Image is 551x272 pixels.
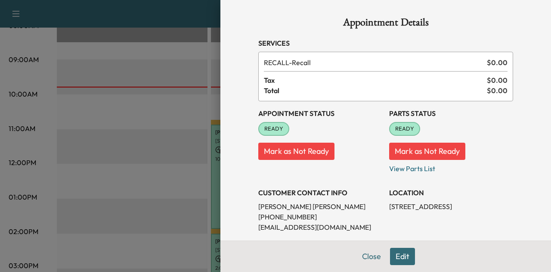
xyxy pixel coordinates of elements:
span: $ 0.00 [487,57,508,68]
span: READY [259,125,288,133]
p: [STREET_ADDRESS] [389,201,513,212]
span: $ 0.00 [487,75,508,85]
span: Total [264,85,487,96]
h3: CUSTOMER CONTACT INFO [258,188,382,198]
h3: LOCATION [389,188,513,198]
button: Mark as Not Ready [258,143,334,160]
h3: Services [258,38,513,48]
h3: Appointment Status [258,108,382,119]
span: Recall [264,57,483,68]
h1: Appointment Details [258,17,513,31]
p: [PHONE_NUMBER] [258,212,382,222]
button: Edit [390,248,415,265]
button: Mark as Not Ready [389,143,465,160]
p: [EMAIL_ADDRESS][DOMAIN_NAME] [258,222,382,232]
span: Tax [264,75,487,85]
span: $ 0.00 [487,85,508,96]
p: View Parts List [389,160,513,174]
button: Close [356,248,387,265]
h3: Parts Status [389,108,513,119]
span: READY [390,125,419,133]
p: [PERSON_NAME] [PERSON_NAME] [258,201,382,212]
